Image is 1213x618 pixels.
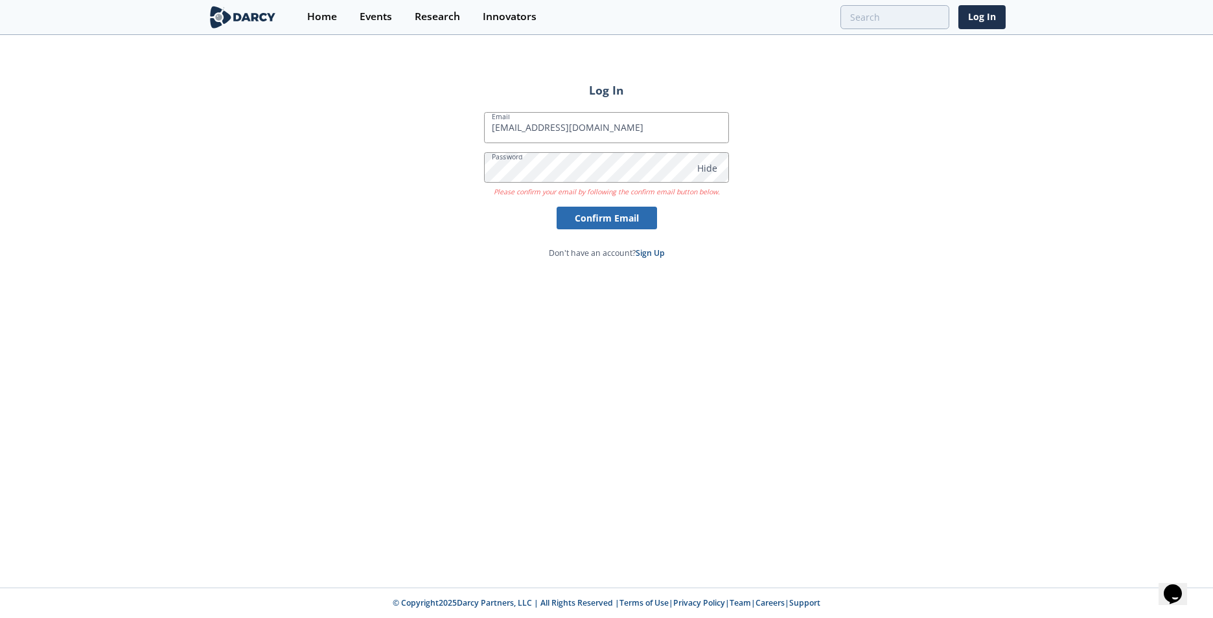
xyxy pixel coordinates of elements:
[673,597,725,608] a: Privacy Policy
[492,152,523,162] label: Password
[415,12,460,22] div: Research
[484,82,729,98] h2: Log In
[789,597,820,608] a: Support
[1159,566,1200,605] iframe: chat widget
[127,597,1086,609] p: © Copyright 2025 Darcy Partners, LLC | All Rights Reserved | | | | |
[619,597,669,608] a: Terms of Use
[958,5,1006,29] a: Log In
[360,12,392,22] div: Events
[697,161,717,175] span: Hide
[636,247,665,258] a: Sign Up
[756,597,785,608] a: Careers
[483,12,537,22] div: Innovators
[492,111,510,122] label: Email
[207,6,278,29] img: logo-wide.svg
[549,247,665,259] p: Don't have an account?
[307,12,337,22] div: Home
[484,183,729,198] p: Please confirm your email by following the confirm email button below.
[730,597,751,608] a: Team
[557,207,657,229] button: Confirm Email
[840,5,949,29] input: Advanced Search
